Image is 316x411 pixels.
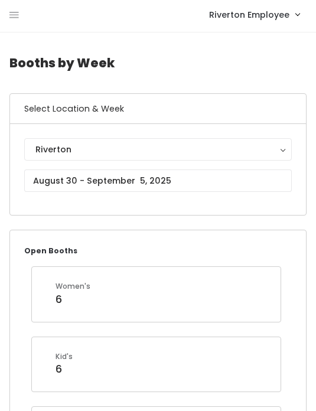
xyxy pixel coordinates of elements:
button: Riverton [24,138,292,161]
span: Riverton Employee [209,8,289,21]
h4: Booths by Week [9,47,307,79]
input: August 30 - September 5, 2025 [24,169,292,192]
div: Riverton [35,143,281,156]
a: Riverton Employee [197,2,311,27]
h6: Select Location & Week [10,94,306,124]
div: 6 [56,361,73,377]
small: Open Booths [24,246,77,256]
div: 6 [56,292,90,307]
div: Women's [56,281,90,292]
div: Kid's [56,351,73,362]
